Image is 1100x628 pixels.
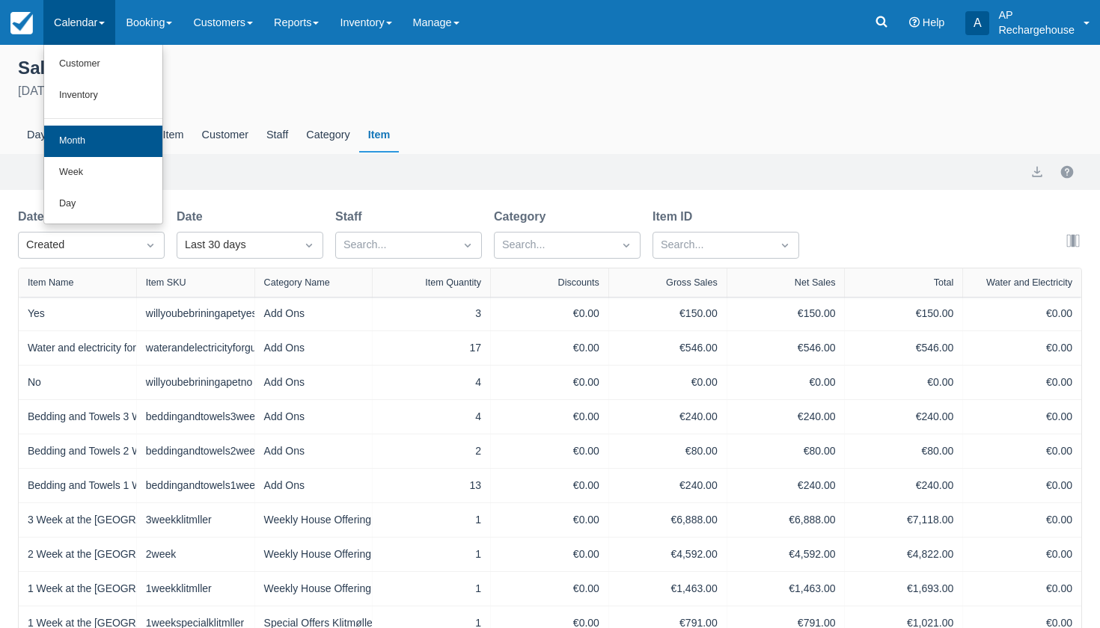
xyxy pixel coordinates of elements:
div: 13 [382,478,481,493]
div: A [965,11,989,35]
a: 3 Week at the [GEOGRAPHIC_DATA] in [GEOGRAPHIC_DATA] [28,512,325,528]
div: €4,822.00 [854,547,953,562]
a: No [28,375,41,390]
div: 1weekklitmller [146,581,245,597]
div: Water and Electricity [986,277,1072,288]
i: Help [909,17,920,28]
div: €0.00 [500,512,599,528]
div: Day [18,118,55,153]
div: Gross Sales [666,277,718,288]
div: Discounts [558,277,599,288]
div: [DATE] - [DATE] [18,82,1082,100]
span: Dropdown icon [777,238,792,253]
div: €0.00 [500,375,599,390]
div: €546.00 [854,340,953,356]
div: €150.00 [854,306,953,321]
a: Yes [28,306,45,321]
div: €1,463.00 [736,581,836,597]
div: willyoubebriningapetno [146,375,245,390]
div: beddingandtowels1week [146,478,245,493]
div: €0.00 [854,375,953,390]
div: Weekly House Offering Klitmøller [264,581,364,597]
div: Last 30 days [185,237,288,253]
a: 1 Week at the [GEOGRAPHIC_DATA] in [GEOGRAPHIC_DATA] [28,581,325,597]
div: €546.00 [618,340,718,356]
div: €0.00 [618,375,718,390]
div: Item Name [28,277,74,288]
div: Add Ons [264,306,364,321]
div: €150.00 [736,306,836,321]
div: €4,592.00 [736,547,836,562]
div: €240.00 [854,478,953,493]
div: Sales Report [18,54,1082,79]
div: €240.00 [618,478,718,493]
div: €0.00 [972,547,1072,562]
div: 2 [382,443,481,459]
div: 1 [382,581,481,597]
div: €0.00 [972,306,1072,321]
div: €0.00 [736,375,836,390]
a: Week [44,157,162,188]
div: Item [359,118,400,153]
div: €0.00 [972,478,1072,493]
label: Item ID [653,208,698,226]
div: €1,463.00 [618,581,718,597]
div: €240.00 [736,478,836,493]
div: €6,888.00 [736,512,836,528]
div: Customer [193,118,257,153]
div: 17 [382,340,481,356]
ul: Calendar [43,45,163,224]
span: Dropdown icon [619,238,634,253]
div: €80.00 [618,443,718,459]
div: Item SKU [146,277,186,288]
button: export [1028,163,1046,181]
div: Item Quantity [425,277,481,288]
div: Add Ons [264,375,364,390]
div: €6,888.00 [618,512,718,528]
div: €0.00 [972,409,1072,425]
div: 4 [382,375,481,390]
div: €0.00 [972,443,1072,459]
div: Created [26,237,129,253]
div: €80.00 [736,443,836,459]
div: €0.00 [972,375,1072,390]
a: Bedding and Towels 3 Week [28,409,158,425]
p: AP [998,7,1075,22]
div: €0.00 [500,581,599,597]
div: Add Ons [264,443,364,459]
div: Weekly House Offering Klitmøller [264,512,364,528]
div: waterandelectricityforguests6yearsandolder [146,340,245,356]
div: €0.00 [972,512,1072,528]
div: Staff [257,118,297,153]
div: willyoubebriningapetyes [146,306,245,321]
div: €4,592.00 [618,547,718,562]
a: Customer [44,49,162,80]
div: Category [297,118,358,153]
div: €240.00 [854,409,953,425]
div: €7,118.00 [854,512,953,528]
label: Staff [335,208,368,226]
div: €0.00 [500,443,599,459]
div: beddingandtowels3week [146,409,245,425]
span: Dropdown icon [302,238,317,253]
div: €1,693.00 [854,581,953,597]
span: Help [923,16,945,28]
div: €0.00 [500,478,599,493]
div: Total [934,277,954,288]
div: €240.00 [618,409,718,425]
a: Day [44,188,162,220]
a: Bedding and Towels 1 Week [28,478,158,493]
a: Water and electricity for guests [28,340,169,356]
div: €0.00 [972,340,1072,356]
div: €0.00 [500,409,599,425]
a: Inventory [44,80,162,111]
div: Add Ons [264,409,364,425]
div: Category Name [264,277,330,288]
div: 2week [146,547,245,562]
div: 4 [382,409,481,425]
span: Dropdown icon [143,238,158,253]
div: €80.00 [854,443,953,459]
img: checkfront-main-nav-mini-logo.png [10,12,33,34]
div: 3weekklitmller [146,512,245,528]
label: Date Source [18,208,94,226]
